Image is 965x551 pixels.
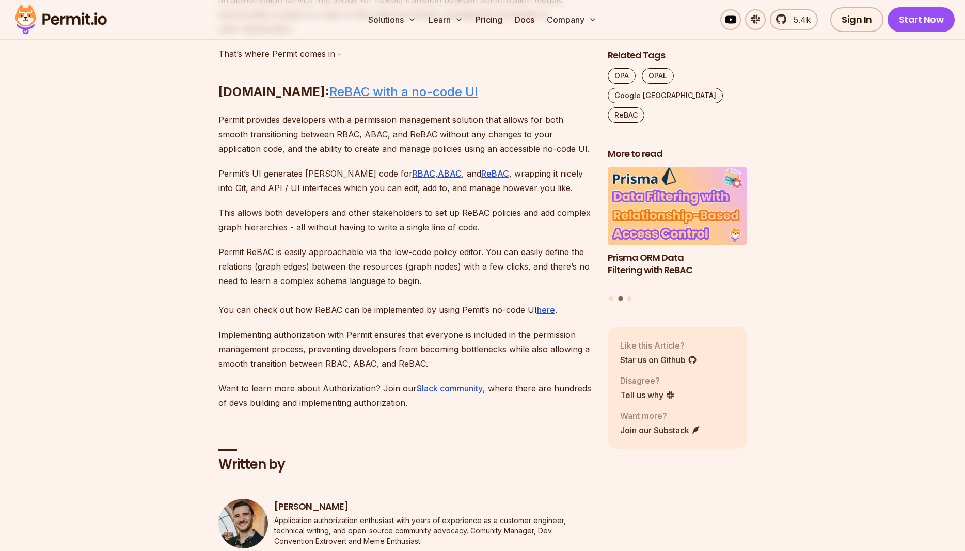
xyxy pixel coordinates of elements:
h3: [PERSON_NAME] [274,500,591,513]
button: Company [543,9,601,30]
a: Slack community [417,383,483,393]
a: 5.4k [770,9,818,30]
span: 5.4k [787,13,811,26]
a: Tell us why [620,389,675,401]
a: OPAL [642,69,674,84]
a: Pricing [471,9,507,30]
p: Disagree? [620,374,675,387]
p: Want to learn more about Authorization? Join our , where there are hundreds of devs building and ... [218,381,591,410]
img: Prisma ORM Data Filtering with ReBAC [608,167,747,246]
img: Daniel Bass [218,499,268,548]
button: Go to slide 1 [609,296,613,301]
h2: More to read [608,148,747,161]
button: Solutions [364,9,420,30]
p: Permit’s UI generates [PERSON_NAME] code for , , and , wrapping it nicely into Git, and API / UI ... [218,166,591,195]
a: ReBAC [608,108,644,123]
div: Posts [608,167,747,303]
h2: [DOMAIN_NAME]: [218,42,591,100]
a: ABAC [438,168,462,179]
a: ReBAC with a no-code UI [329,84,478,99]
p: That’s where Permit comes in - [218,46,591,61]
a: Start Now [888,7,955,32]
p: This allows both developers and other stakeholders to set up ReBAC policies and add complex graph... [218,206,591,234]
a: ReBAC [481,168,509,179]
p: Permit provides developers with a permission management solution that allows for both smooth tran... [218,113,591,156]
img: Permit logo [10,2,112,37]
p: Implementing authorization with Permit ensures that everyone is included in the permission manage... [218,327,591,371]
button: Go to slide 3 [627,296,631,301]
a: RBAC [413,168,435,179]
h2: Related Tags [608,50,747,62]
p: Want more? [620,410,701,422]
a: Docs [511,9,539,30]
a: here [537,305,555,315]
a: Star us on Github [620,354,697,366]
h3: Prisma ORM Data Filtering with ReBAC [608,251,747,277]
h2: Written by [218,455,591,474]
li: 2 of 3 [608,167,747,290]
a: Sign In [830,7,883,32]
p: Like this Article? [620,339,697,352]
a: OPA [608,69,636,84]
button: Go to slide 2 [618,296,623,301]
button: Learn [424,9,467,30]
p: Permit ReBAC is easily approachable via the low-code policy editor. You can easily define the rel... [218,245,591,317]
p: Application authorization enthusiast with years of experience as a customer engineer, technical w... [274,515,591,546]
a: Join our Substack [620,424,701,436]
a: Google [GEOGRAPHIC_DATA] [608,88,723,104]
